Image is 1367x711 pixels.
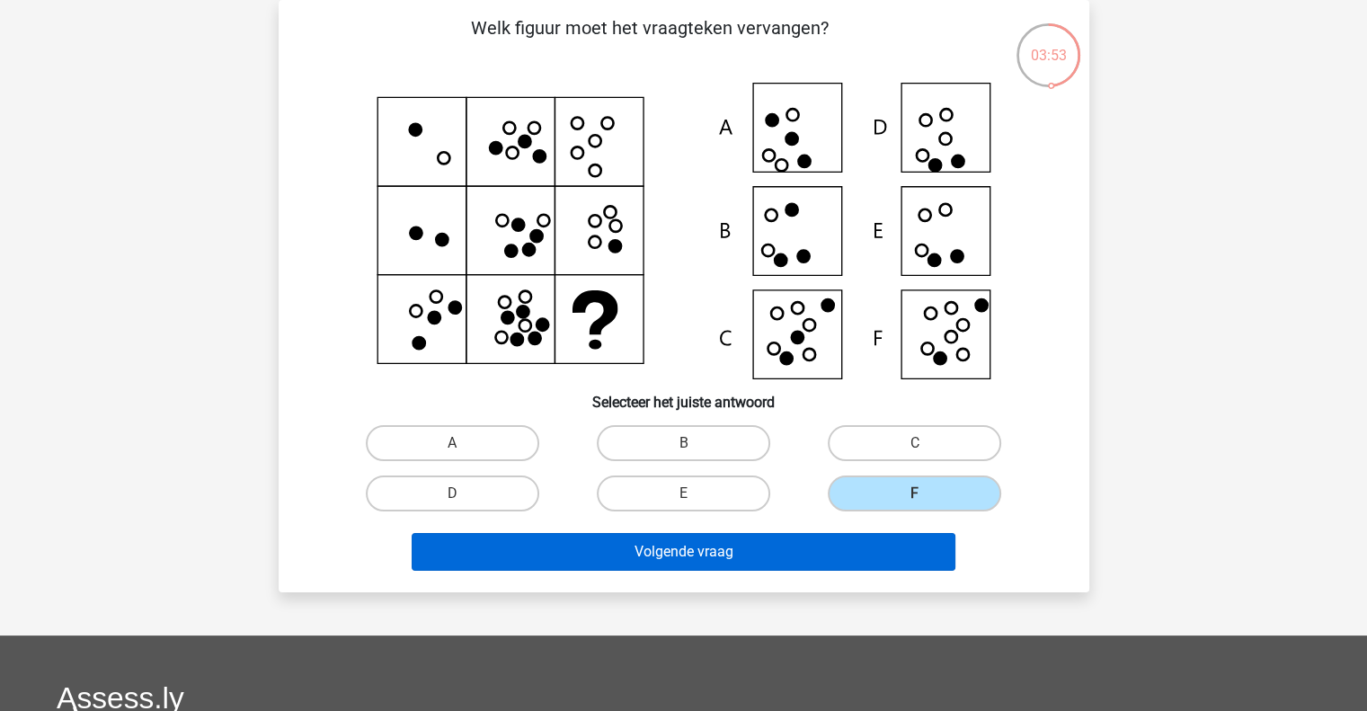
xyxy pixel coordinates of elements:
[412,533,955,571] button: Volgende vraag
[597,475,770,511] label: E
[366,475,539,511] label: D
[597,425,770,461] label: B
[307,379,1061,411] h6: Selecteer het juiste antwoord
[307,14,993,68] p: Welk figuur moet het vraagteken vervangen?
[828,425,1001,461] label: C
[828,475,1001,511] label: F
[1015,22,1082,67] div: 03:53
[366,425,539,461] label: A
